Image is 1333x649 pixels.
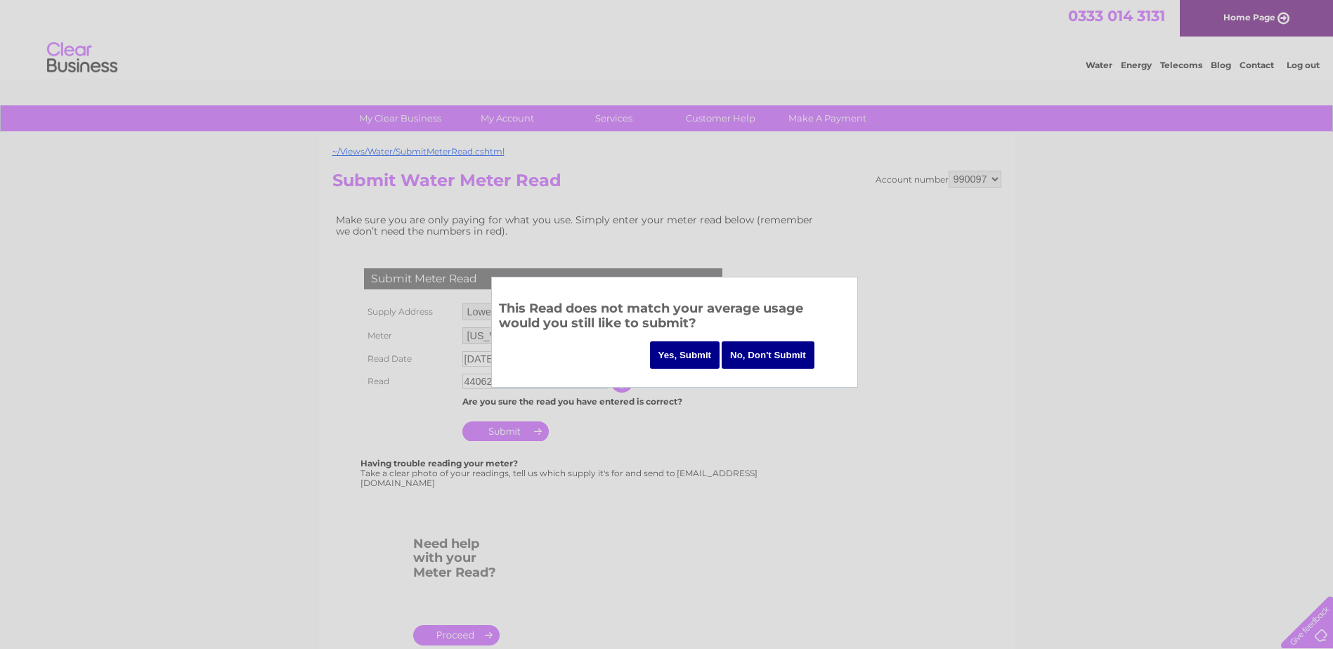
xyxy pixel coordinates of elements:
h3: This Read does not match your average usage would you still like to submit? [499,299,850,337]
a: Water [1086,60,1112,70]
div: Clear Business is a trading name of Verastar Limited (registered in [GEOGRAPHIC_DATA] No. 3667643... [335,8,999,68]
img: logo.png [46,37,118,79]
a: Energy [1121,60,1152,70]
input: Yes, Submit [650,341,720,369]
input: No, Don't Submit [722,341,814,369]
a: Blog [1211,60,1231,70]
a: Telecoms [1160,60,1202,70]
a: Contact [1240,60,1274,70]
a: 0333 014 3131 [1068,7,1165,25]
a: Log out [1287,60,1320,70]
